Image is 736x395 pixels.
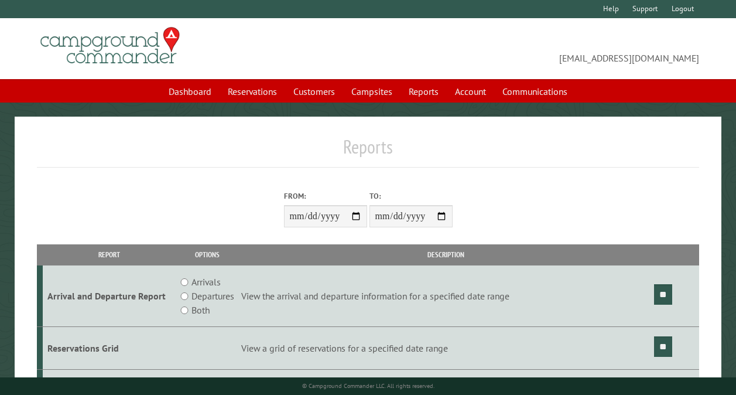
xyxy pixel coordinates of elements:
[191,275,221,289] label: Arrivals
[162,80,218,103] a: Dashboard
[344,80,399,103] a: Campsites
[221,80,284,103] a: Reservations
[43,244,176,265] th: Report
[239,265,652,327] td: View the arrival and departure information for a specified date range
[448,80,493,103] a: Account
[402,80,446,103] a: Reports
[43,265,176,327] td: Arrival and Departure Report
[191,289,234,303] label: Departures
[191,303,210,317] label: Both
[239,327,652,370] td: View a grid of reservations for a specified date range
[43,327,176,370] td: Reservations Grid
[286,80,342,103] a: Customers
[37,23,183,69] img: Campground Commander
[239,244,652,265] th: Description
[284,190,367,202] label: From:
[368,32,700,65] span: [EMAIL_ADDRESS][DOMAIN_NAME]
[302,382,434,390] small: © Campground Commander LLC. All rights reserved.
[369,190,453,202] label: To:
[495,80,574,103] a: Communications
[175,244,239,265] th: Options
[37,135,699,168] h1: Reports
